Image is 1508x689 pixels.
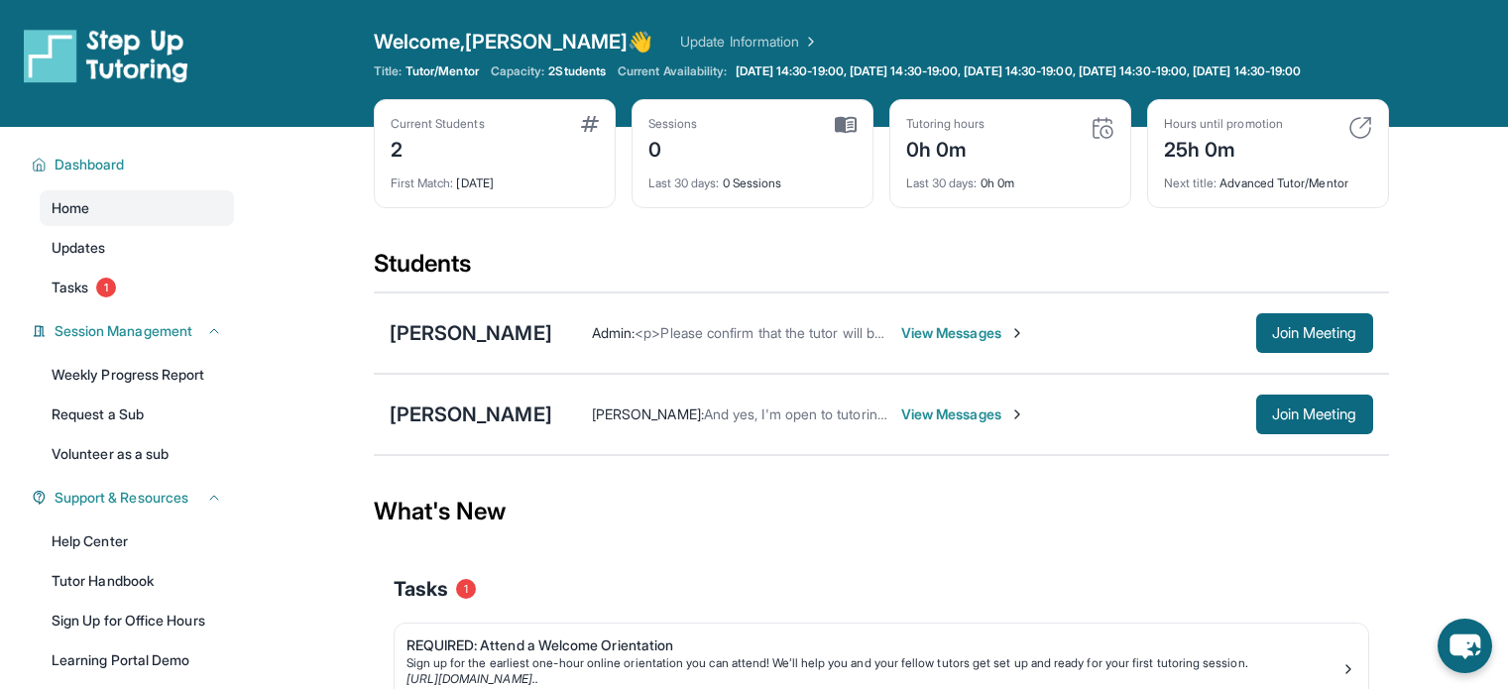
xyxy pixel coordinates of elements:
span: <p>Please confirm that the tutor will be able to attend your first assigned meeting time before j... [635,324,1350,341]
div: 25h 0m [1164,132,1283,164]
span: View Messages [901,323,1025,343]
div: What's New [374,468,1389,555]
span: Session Management [55,321,192,341]
div: 0h 0m [906,164,1114,191]
span: Join Meeting [1272,327,1357,339]
span: View Messages [901,404,1025,424]
div: Sign up for the earliest one-hour online orientation you can attend! We’ll help you and your fell... [406,655,1340,671]
a: Update Information [680,32,819,52]
span: First Match : [391,175,454,190]
span: [DATE] 14:30-19:00, [DATE] 14:30-19:00, [DATE] 14:30-19:00, [DATE] 14:30-19:00, [DATE] 14:30-19:00 [736,63,1302,79]
button: Join Meeting [1256,395,1373,434]
img: card [835,116,857,134]
span: 1 [96,278,116,297]
div: 0 Sessions [648,164,857,191]
img: card [1348,116,1372,140]
div: [PERSON_NAME] [390,401,552,428]
span: Next title : [1164,175,1218,190]
button: Session Management [47,321,222,341]
button: Dashboard [47,155,222,174]
span: Tasks [394,575,448,603]
span: 1 [456,579,476,599]
div: Advanced Tutor/Mentor [1164,164,1372,191]
span: Last 30 days : [906,175,978,190]
img: Chevron Right [799,32,819,52]
div: [DATE] [391,164,599,191]
div: Students [374,248,1389,291]
a: Updates [40,230,234,266]
span: [PERSON_NAME] : [592,405,704,422]
span: Join Meeting [1272,408,1357,420]
img: Chevron-Right [1009,406,1025,422]
div: 0h 0m [906,132,986,164]
div: 2 [391,132,485,164]
span: Last 30 days : [648,175,720,190]
a: Tutor Handbook [40,563,234,599]
span: Dashboard [55,155,125,174]
a: Volunteer as a sub [40,436,234,472]
span: Title: [374,63,402,79]
img: card [581,116,599,132]
img: card [1091,116,1114,140]
span: Welcome, [PERSON_NAME] 👋 [374,28,653,56]
div: Sessions [648,116,698,132]
div: Hours until promotion [1164,116,1283,132]
button: Support & Resources [47,488,222,508]
span: Admin : [592,324,635,341]
span: Current Availability: [618,63,727,79]
div: [PERSON_NAME] [390,319,552,347]
a: Tasks1 [40,270,234,305]
span: Capacity: [491,63,545,79]
span: 2 Students [548,63,606,79]
div: Current Students [391,116,485,132]
span: Home [52,198,89,218]
a: [URL][DOMAIN_NAME].. [406,671,538,686]
span: Tutor/Mentor [406,63,479,79]
div: REQUIRED: Attend a Welcome Orientation [406,635,1340,655]
button: Join Meeting [1256,313,1373,353]
div: Tutoring hours [906,116,986,132]
a: Sign Up for Office Hours [40,603,234,638]
a: Home [40,190,234,226]
span: Tasks [52,278,88,297]
a: Request a Sub [40,397,234,432]
a: [DATE] 14:30-19:00, [DATE] 14:30-19:00, [DATE] 14:30-19:00, [DATE] 14:30-19:00, [DATE] 14:30-19:00 [732,63,1306,79]
div: 0 [648,132,698,164]
img: Chevron-Right [1009,325,1025,341]
img: logo [24,28,188,83]
span: And yes, I'm open to tutoring both English and math [704,405,1029,422]
a: Weekly Progress Report [40,357,234,393]
button: chat-button [1438,619,1492,673]
span: Updates [52,238,106,258]
span: Support & Resources [55,488,188,508]
a: Help Center [40,523,234,559]
a: Learning Portal Demo [40,642,234,678]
